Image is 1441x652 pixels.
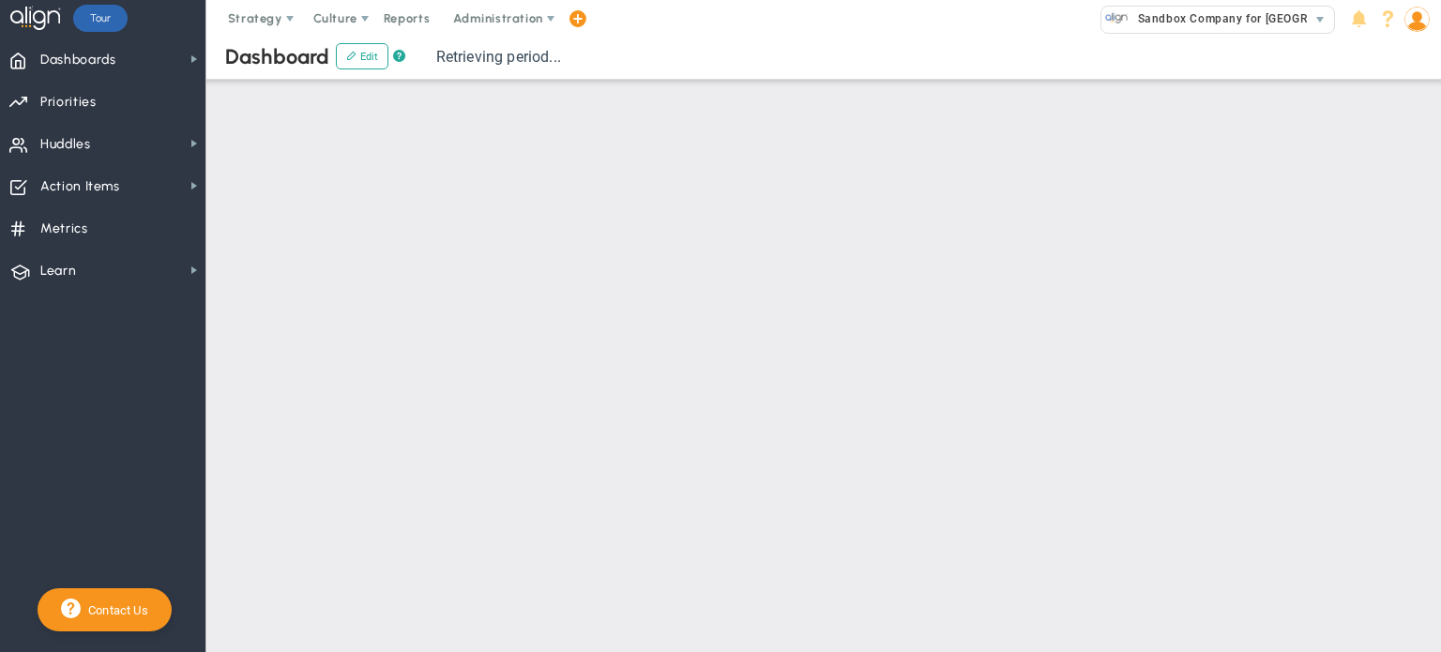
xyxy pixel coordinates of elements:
span: Metrics [40,209,88,249]
span: Retrieving period... [436,48,561,66]
span: Sandbox Company for [GEOGRAPHIC_DATA] [1129,7,1382,31]
button: Edit [336,43,388,69]
span: Strategy [228,11,282,25]
span: Dashboards [40,40,116,80]
span: Huddles [40,125,91,164]
span: select [1307,7,1334,33]
img: 79555.Person.photo [1404,7,1430,32]
span: Priorities [40,83,97,122]
span: Administration [453,11,542,25]
span: Dashboard [225,44,329,69]
span: Contact Us [81,603,148,617]
span: Learn [40,251,76,291]
span: Culture [313,11,357,25]
span: Action Items [40,167,120,206]
img: 19399.Company.photo [1105,7,1129,30]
